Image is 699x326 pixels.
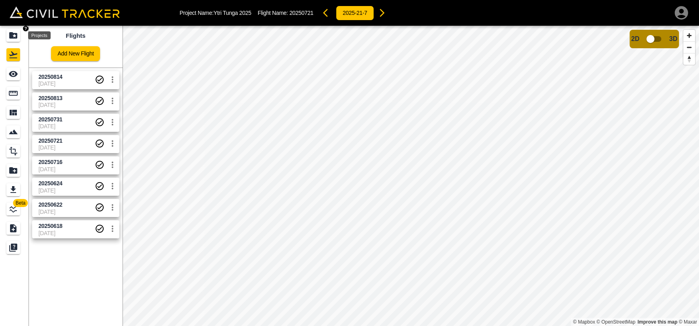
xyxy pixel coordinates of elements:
[10,6,120,18] img: Civil Tracker
[289,10,313,16] span: 20250721
[683,41,695,53] button: Zoom out
[597,319,636,325] a: OpenStreetMap
[336,6,374,21] button: 2025-21-7
[573,319,595,325] a: Mapbox
[123,26,699,326] canvas: Map
[683,30,695,41] button: Zoom in
[258,10,313,16] p: Flight Name:
[683,53,695,65] button: Reset bearing to north
[669,35,677,43] span: 3D
[631,35,639,43] span: 2D
[638,319,677,325] a: Map feedback
[679,319,697,325] a: Maxar
[180,10,251,16] p: Project Name: Ytri Tunga 2025
[28,31,51,39] div: Projects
